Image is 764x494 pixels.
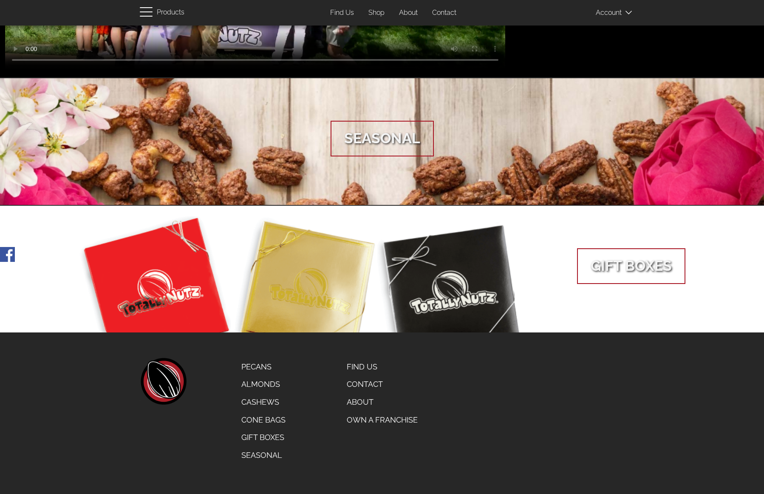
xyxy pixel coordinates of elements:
a: Gift Boxes [235,429,292,446]
a: home [140,358,187,405]
span: Products [157,6,184,19]
a: Shop [362,5,391,21]
a: Seasonal [235,446,292,464]
a: Contact [340,375,424,393]
a: Almonds [235,375,292,393]
span: Seasonal [331,121,434,156]
a: Find Us [324,5,360,21]
a: Cone Bags [235,411,292,429]
a: Pecans [235,358,292,376]
span: Gift Boxes [577,248,685,284]
a: Own a Franchise [340,411,424,429]
a: About [340,393,424,411]
a: About [393,5,424,21]
a: Contact [426,5,463,21]
a: Find Us [340,358,424,376]
a: Cashews [235,393,292,411]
